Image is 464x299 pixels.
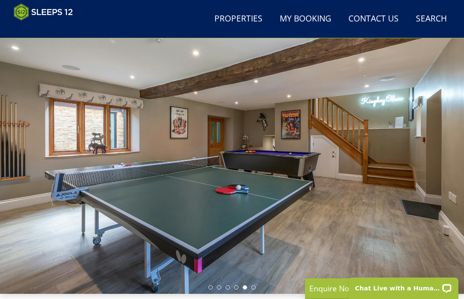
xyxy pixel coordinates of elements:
[9,26,100,33] iframe: Customer reviews powered by Trustpilot
[412,9,450,29] a: Search
[343,272,464,299] iframe: LiveChat chat widget
[309,283,438,294] p: Enquire Now
[14,3,73,21] img: Sleeps 12
[345,9,402,29] a: Contact Us
[211,9,266,29] a: Properties
[276,9,335,29] a: My Booking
